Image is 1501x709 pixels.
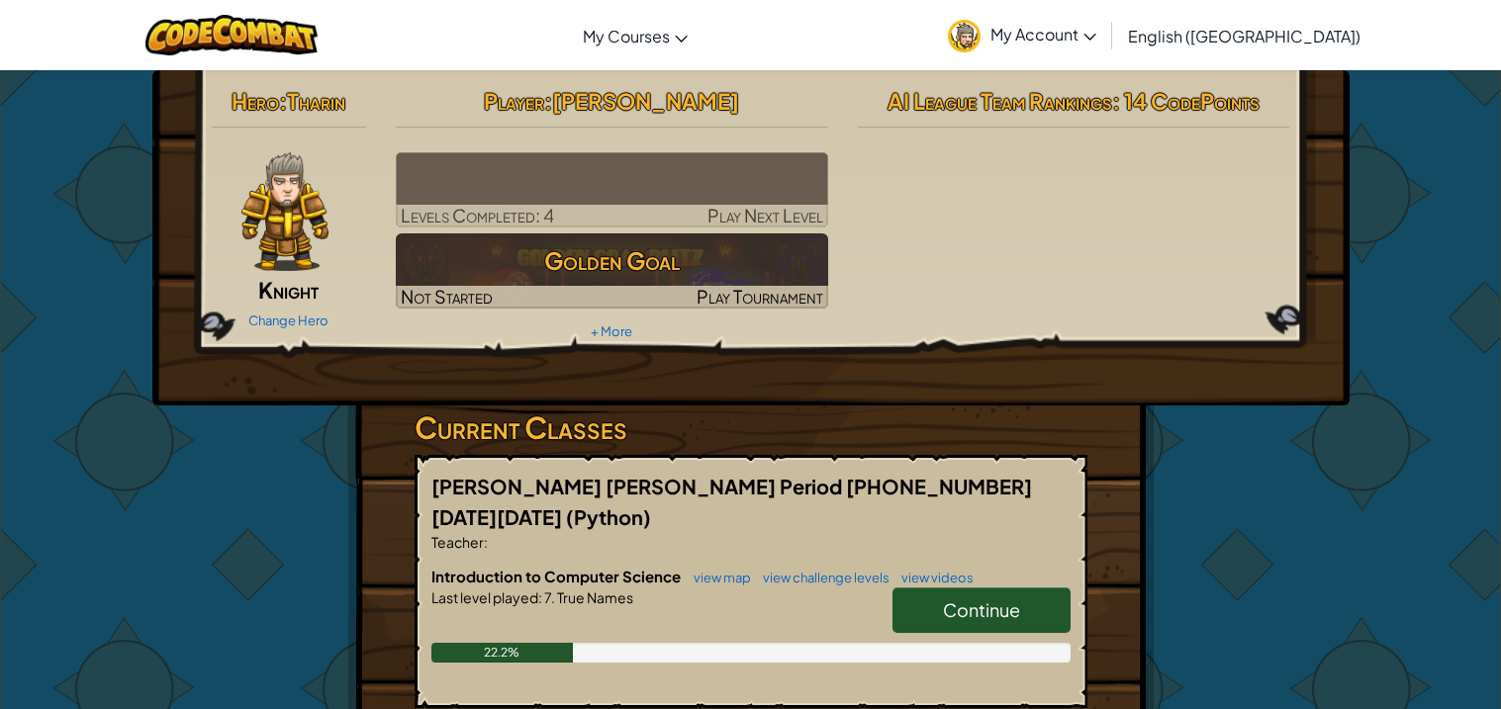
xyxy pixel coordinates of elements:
img: knight-pose.png [241,152,328,271]
a: view challenge levels [753,570,890,585]
span: Last level played [431,588,538,606]
span: Teacher [431,533,484,551]
a: + More [591,323,632,339]
div: 22.2% [431,643,573,663]
span: Tharin [287,87,345,115]
span: Levels Completed: 4 [401,204,554,226]
a: My Account [938,4,1106,66]
img: Golden Goal [396,233,828,309]
h3: Current Classes [415,405,1087,450]
span: : [538,588,542,606]
span: English ([GEOGRAPHIC_DATA]) [1128,26,1360,46]
span: 7. [542,588,555,606]
span: Player [484,87,544,115]
a: English ([GEOGRAPHIC_DATA]) [1118,9,1370,62]
span: Continue [943,598,1020,621]
a: view map [684,570,751,585]
span: My Courses [583,26,670,46]
h3: Golden Goal [396,238,828,283]
a: view videos [891,570,974,585]
span: Not Started [401,285,493,308]
span: My Account [990,24,1096,44]
span: (Python) [566,504,651,529]
span: : [279,87,287,115]
img: CodeCombat logo [145,15,319,55]
span: Knight [258,276,319,304]
span: Play Tournament [697,285,823,308]
span: Play Next Level [707,204,823,226]
span: [PERSON_NAME] [PERSON_NAME] Period [PHONE_NUMBER][DATE][DATE] [431,474,1032,529]
span: : [484,533,488,551]
span: Hero [232,87,279,115]
span: : 14 CodePoints [1112,87,1260,115]
a: Change Hero [248,312,328,328]
a: My Courses [573,9,698,62]
span: : [544,87,552,115]
span: True Names [555,588,633,606]
span: AI League Team Rankings [888,87,1112,115]
span: Introduction to Computer Science [431,567,684,585]
a: Play Next Level [396,152,828,227]
a: Golden GoalNot StartedPlay Tournament [396,233,828,309]
span: [PERSON_NAME] [552,87,739,115]
img: avatar [948,20,981,52]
